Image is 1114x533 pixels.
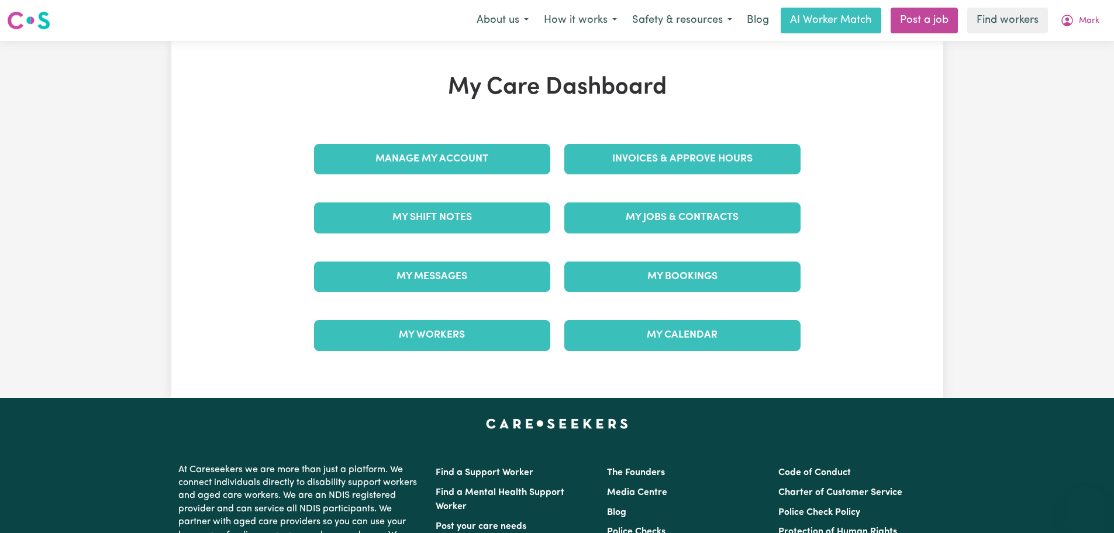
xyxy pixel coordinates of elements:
a: Careseekers home page [486,419,628,428]
a: Media Centre [607,488,667,497]
span: Mark [1079,15,1099,27]
button: About us [469,8,536,33]
a: My Jobs & Contracts [564,202,801,233]
button: Safety & resources [625,8,740,33]
a: Find a Support Worker [436,468,533,477]
a: Careseekers logo [7,7,50,34]
button: How it works [536,8,625,33]
h1: My Care Dashboard [307,74,808,102]
a: Blog [740,8,776,33]
a: Police Check Policy [778,508,860,517]
a: Find a Mental Health Support Worker [436,488,564,511]
iframe: Button to launch messaging window [1067,486,1105,524]
button: My Account [1053,8,1107,33]
a: Post your care needs [436,522,526,531]
a: Find workers [967,8,1048,33]
a: The Founders [607,468,665,477]
a: Manage My Account [314,144,550,174]
a: My Shift Notes [314,202,550,233]
a: Post a job [891,8,958,33]
a: Code of Conduct [778,468,851,477]
a: My Bookings [564,262,801,292]
a: My Calendar [564,320,801,350]
a: Charter of Customer Service [778,488,902,497]
a: My Messages [314,262,550,292]
img: Careseekers logo [7,10,50,31]
a: Invoices & Approve Hours [564,144,801,174]
a: My Workers [314,320,550,350]
a: AI Worker Match [781,8,881,33]
a: Blog [607,508,626,517]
